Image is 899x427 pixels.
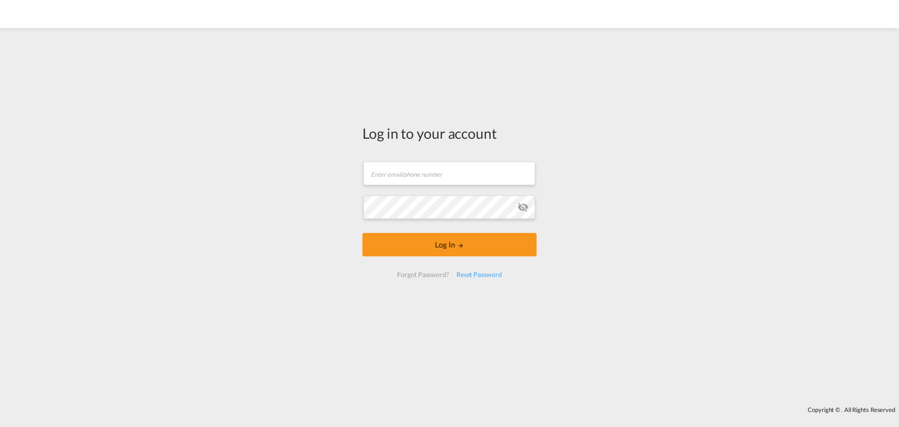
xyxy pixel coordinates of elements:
div: Forgot Password? [393,266,452,283]
input: Enter email/phone number [363,162,535,185]
div: Log in to your account [362,123,537,143]
button: LOGIN [362,233,537,256]
md-icon: icon-eye-off [517,202,529,213]
div: Reset Password [453,266,506,283]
